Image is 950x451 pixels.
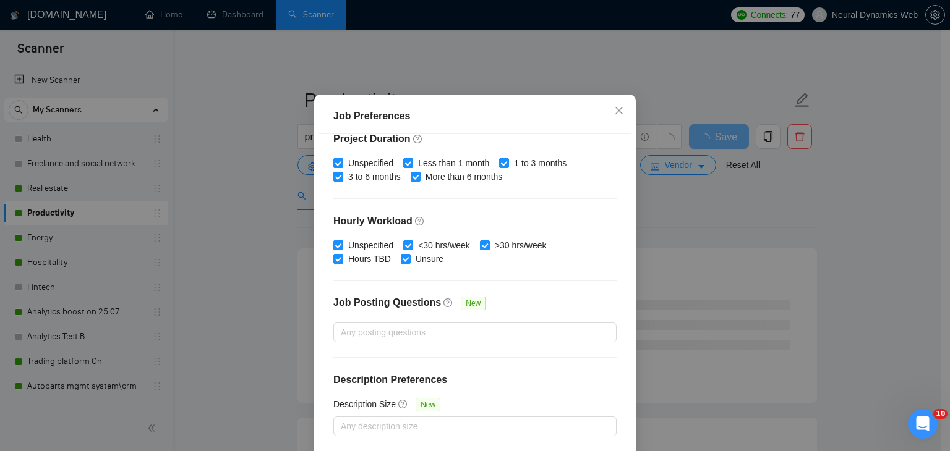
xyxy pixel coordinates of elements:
[343,238,398,252] span: Unspecified
[343,156,398,170] span: Unspecified
[443,298,453,308] span: question-circle
[509,156,571,170] span: 1 to 3 months
[333,397,396,411] h5: Description Size
[413,156,494,170] span: Less than 1 month
[333,295,441,310] h4: Job Posting Questions
[411,252,448,266] span: Unsure
[333,132,617,146] h4: Project Duration
[333,109,617,124] div: Job Preferences
[614,106,624,116] span: close
[343,170,406,183] span: 3 to 6 months
[343,252,396,266] span: Hours TBD
[415,216,425,226] span: question-circle
[490,238,552,252] span: >30 hrs/week
[413,134,423,144] span: question-circle
[333,373,617,387] h4: Description Preferences
[398,399,408,409] span: question-circle
[933,409,948,419] span: 10
[461,297,486,310] span: New
[416,398,440,411] span: New
[602,95,636,128] button: Close
[413,238,475,252] span: <30 hrs/week
[421,170,508,183] span: More than 6 months
[333,214,617,229] h4: Hourly Workload
[908,409,938,439] iframe: Intercom live chat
